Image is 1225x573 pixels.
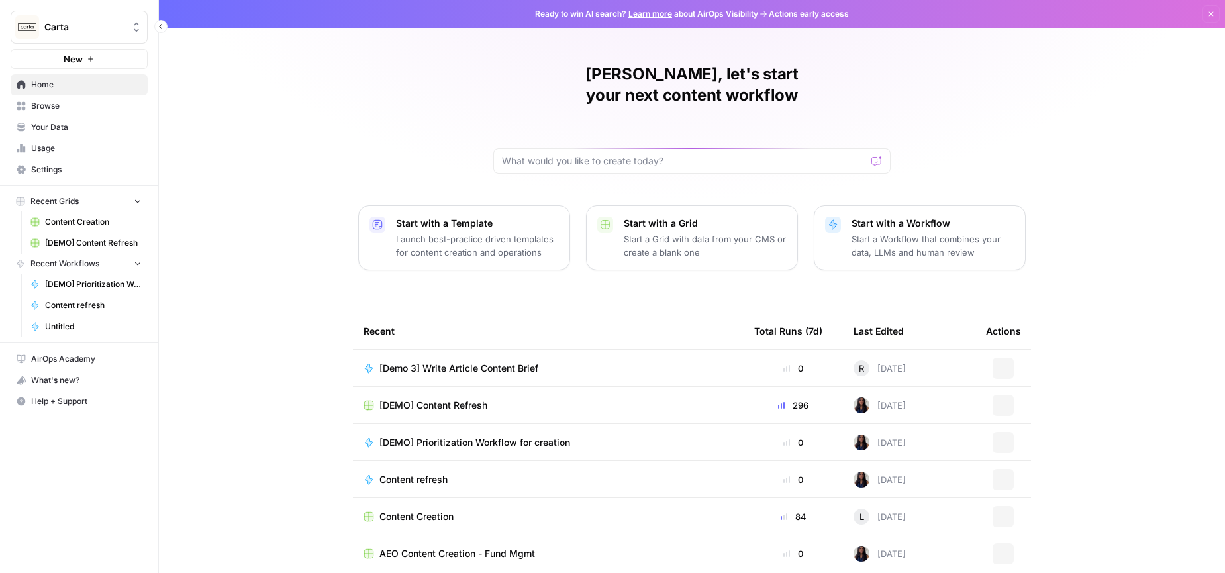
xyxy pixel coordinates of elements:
[854,435,906,450] div: [DATE]
[379,473,448,486] span: Content refresh
[15,15,39,39] img: Carta Logo
[854,509,906,525] div: [DATE]
[628,9,672,19] a: Learn more
[31,121,142,133] span: Your Data
[379,362,538,375] span: [Demo 3] Write Article Content Brief
[854,546,869,562] img: rox323kbkgutb4wcij4krxobkpon
[24,233,148,254] a: [DEMO] Content Refresh
[11,95,148,117] a: Browse
[814,205,1026,270] button: Start with a WorkflowStart a Workflow that combines your data, LLMs and human review
[11,348,148,370] a: AirOps Academy
[31,100,142,112] span: Browse
[379,510,454,523] span: Content Creation
[358,205,570,270] button: Start with a TemplateLaunch best-practice driven templates for content creation and operations
[379,547,535,560] span: AEO Content Creation - Fund Mgmt
[11,11,148,44] button: Workspace: Carta
[364,399,733,412] a: [DEMO] Content Refresh
[852,233,1014,259] p: Start a Workflow that combines your data, LLMs and human review
[854,546,906,562] div: [DATE]
[854,472,869,488] img: rox323kbkgutb4wcij4krxobkpon
[24,274,148,295] a: [DEMO] Prioritization Workflow for creation
[854,397,869,413] img: rox323kbkgutb4wcij4krxobkpon
[586,205,798,270] button: Start with a GridStart a Grid with data from your CMS or create a blank one
[11,117,148,138] a: Your Data
[754,510,832,523] div: 84
[379,399,487,412] span: [DEMO] Content Refresh
[852,217,1014,230] p: Start with a Workflow
[364,510,733,523] a: Content Creation
[364,313,733,349] div: Recent
[11,138,148,159] a: Usage
[11,74,148,95] a: Home
[31,353,142,365] span: AirOps Academy
[754,473,832,486] div: 0
[45,321,142,333] span: Untitled
[45,216,142,228] span: Content Creation
[24,295,148,316] a: Content refresh
[11,254,148,274] button: Recent Workflows
[24,211,148,233] a: Content Creation
[364,547,733,560] a: AEO Content Creation - Fund Mgmt
[502,154,866,168] input: What would you like to create today?
[11,159,148,180] a: Settings
[11,370,147,390] div: What's new?
[364,362,733,375] a: [Demo 3] Write Article Content Brief
[31,142,142,154] span: Usage
[396,233,559,259] p: Launch best-practice driven templates for content creation and operations
[754,399,832,412] div: 296
[44,21,124,34] span: Carta
[45,299,142,311] span: Content refresh
[11,370,148,391] button: What's new?
[986,313,1021,349] div: Actions
[24,316,148,337] a: Untitled
[364,436,733,449] a: [DEMO] Prioritization Workflow for creation
[854,360,906,376] div: [DATE]
[854,472,906,488] div: [DATE]
[854,435,869,450] img: rox323kbkgutb4wcij4krxobkpon
[31,395,142,407] span: Help + Support
[31,79,142,91] span: Home
[11,49,148,69] button: New
[754,313,822,349] div: Total Runs (7d)
[754,362,832,375] div: 0
[64,52,83,66] span: New
[859,362,864,375] span: R
[364,473,733,486] a: Content refresh
[754,436,832,449] div: 0
[45,278,142,290] span: [DEMO] Prioritization Workflow for creation
[859,510,864,523] span: L
[30,195,79,207] span: Recent Grids
[769,8,849,20] span: Actions early access
[754,547,832,560] div: 0
[31,164,142,176] span: Settings
[854,397,906,413] div: [DATE]
[30,258,99,270] span: Recent Workflows
[854,313,904,349] div: Last Edited
[45,237,142,249] span: [DEMO] Content Refresh
[493,64,891,106] h1: [PERSON_NAME], let's start your next content workflow
[624,233,787,259] p: Start a Grid with data from your CMS or create a blank one
[535,8,758,20] span: Ready to win AI search? about AirOps Visibility
[11,391,148,412] button: Help + Support
[379,436,570,449] span: [DEMO] Prioritization Workflow for creation
[624,217,787,230] p: Start with a Grid
[11,191,148,211] button: Recent Grids
[396,217,559,230] p: Start with a Template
